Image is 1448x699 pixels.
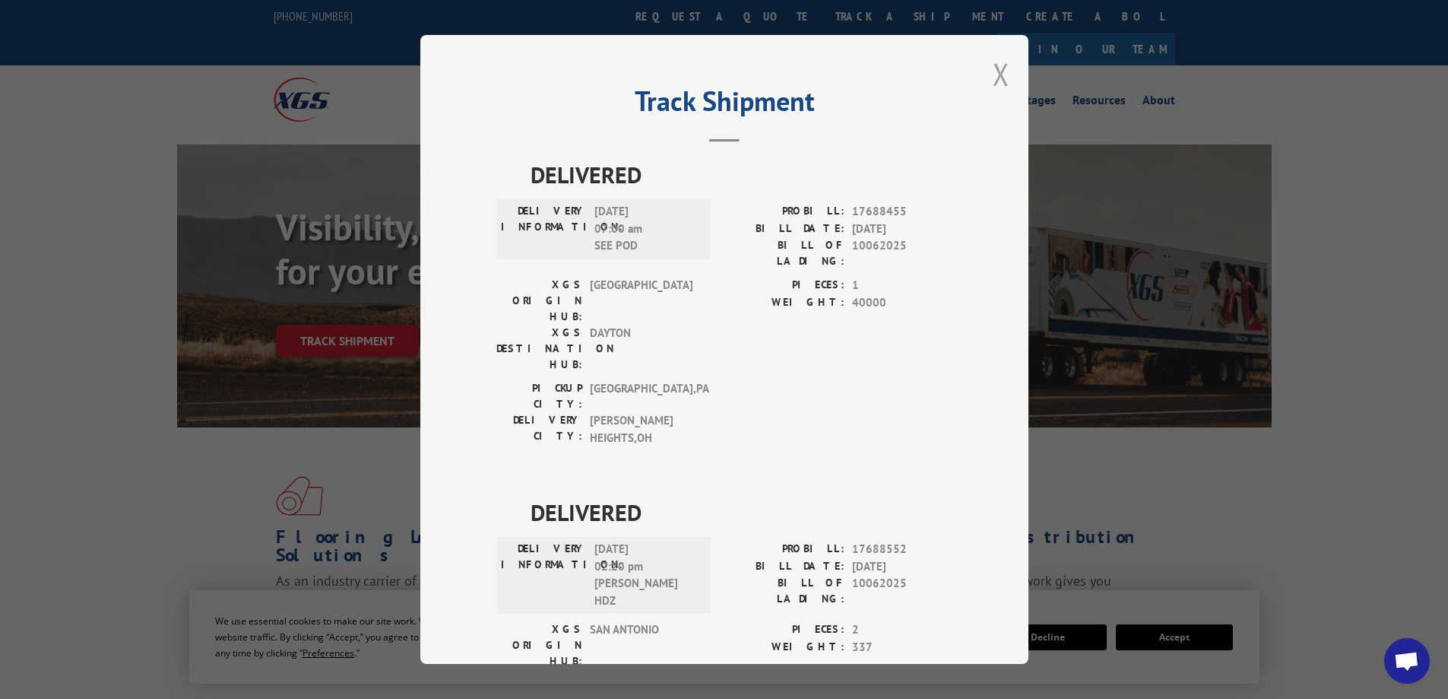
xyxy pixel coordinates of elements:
[852,621,952,639] span: 2
[724,203,844,221] label: PROBILL:
[496,91,952,119] h2: Track Shipment
[496,621,582,669] label: XGS ORIGIN HUB:
[724,221,844,238] label: BILL DATE:
[590,412,692,446] span: [PERSON_NAME] HEIGHTS , OH
[496,412,582,446] label: DELIVERY CITY:
[590,380,692,412] span: [GEOGRAPHIC_DATA] , PA
[724,558,844,576] label: BILL DATE:
[993,54,1009,94] button: Close modal
[852,237,952,269] span: 10062025
[852,575,952,607] span: 10062025
[594,541,697,609] span: [DATE] 02:20 pm [PERSON_NAME] HDZ
[590,325,692,373] span: DAYTON
[590,621,692,669] span: SAN ANTONIO
[724,639,844,656] label: WEIGHT:
[594,203,697,255] span: [DATE] 07:00 am SEE POD
[852,221,952,238] span: [DATE]
[501,541,587,609] label: DELIVERY INFORMATION:
[852,558,952,576] span: [DATE]
[724,575,844,607] label: BILL OF LADING:
[496,380,582,412] label: PICKUP CITY:
[531,495,952,529] span: DELIVERED
[852,203,952,221] span: 17688455
[724,541,844,558] label: PROBILL:
[852,294,952,312] span: 40000
[852,541,952,558] span: 17688552
[724,277,844,294] label: PIECES:
[852,277,952,294] span: 1
[501,203,587,255] label: DELIVERY INFORMATION:
[1384,638,1430,684] div: Open chat
[496,277,582,325] label: XGS ORIGIN HUB:
[724,294,844,312] label: WEIGHT:
[724,621,844,639] label: PIECES:
[531,157,952,192] span: DELIVERED
[496,325,582,373] label: XGS DESTINATION HUB:
[590,277,692,325] span: [GEOGRAPHIC_DATA]
[852,639,952,656] span: 337
[724,237,844,269] label: BILL OF LADING:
